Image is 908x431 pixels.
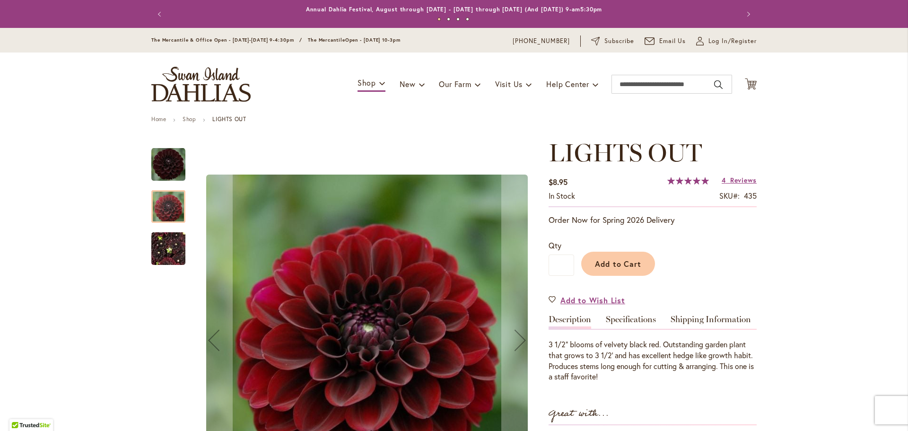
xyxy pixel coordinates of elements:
[151,37,345,43] span: The Mercantile & Office Open - [DATE]-[DATE] 9-4:30pm / The Mercantile
[549,339,757,382] div: 3 1/2" blooms of velvety black red. Outstanding garden plant that grows to 3 1/2' and has excelle...
[671,315,751,329] a: Shipping Information
[744,191,757,202] div: 435
[466,18,469,21] button: 4 of 4
[151,115,166,123] a: Home
[696,36,757,46] a: Log In/Register
[722,176,726,185] span: 4
[306,6,602,13] a: Annual Dahlia Festival, August through [DATE] - [DATE] through [DATE] (And [DATE]) 9-am5:30pm
[549,315,591,329] a: Description
[437,18,441,21] button: 1 of 4
[400,79,415,89] span: New
[549,177,567,187] span: $8.95
[549,191,575,202] div: Availability
[151,139,195,181] div: LIGHTS OUT
[667,177,709,185] div: 100%
[212,115,246,123] strong: LIGHTS OUT
[595,259,642,269] span: Add to Cart
[7,397,34,424] iframe: Launch Accessibility Center
[345,37,401,43] span: Open - [DATE] 10-3pm
[708,36,757,46] span: Log In/Register
[719,191,740,201] strong: SKU
[581,252,655,276] button: Add to Cart
[549,295,625,306] a: Add to Wish List
[546,79,589,89] span: Help Center
[151,226,185,272] img: LIGHTS OUT
[738,5,757,24] button: Next
[549,240,561,250] span: Qty
[151,181,195,223] div: LIGHTS OUT
[549,214,757,226] p: Order Now for Spring 2026 Delivery
[549,191,575,201] span: In stock
[549,315,757,382] div: Detailed Product Info
[591,36,634,46] a: Subscribe
[659,36,686,46] span: Email Us
[513,36,570,46] a: [PHONE_NUMBER]
[560,295,625,306] span: Add to Wish List
[495,79,523,89] span: Visit Us
[183,115,196,123] a: Shop
[606,315,656,329] a: Specifications
[549,406,609,422] strong: Great with...
[447,18,450,21] button: 2 of 4
[722,176,757,185] a: 4 Reviews
[549,138,702,167] span: LIGHTS OUT
[151,67,251,102] a: store logo
[358,78,376,88] span: Shop
[151,5,170,24] button: Previous
[456,18,460,21] button: 3 of 4
[730,176,757,185] span: Reviews
[604,36,634,46] span: Subscribe
[645,36,686,46] a: Email Us
[151,148,185,182] img: LIGHTS OUT
[439,79,471,89] span: Our Farm
[151,223,185,265] div: LIGHTS OUT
